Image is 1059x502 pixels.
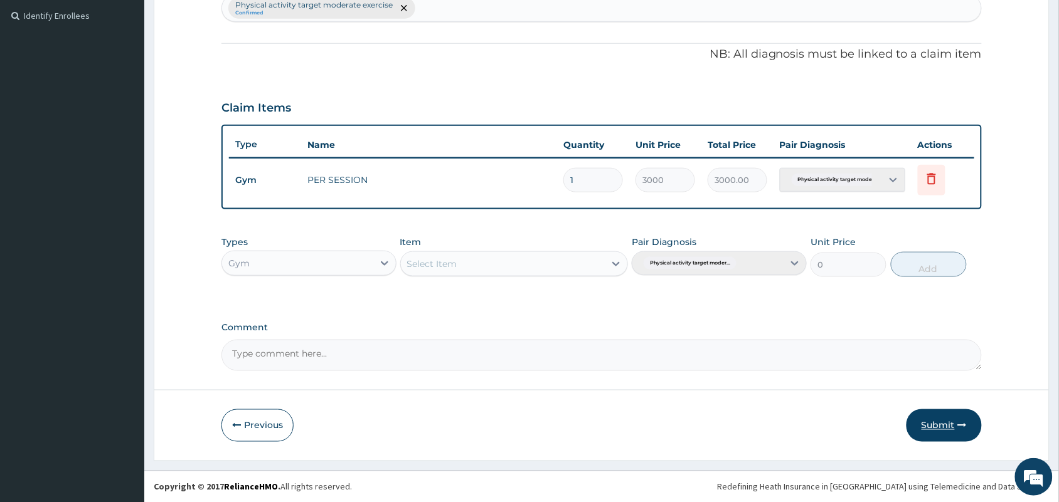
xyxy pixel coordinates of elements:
label: Comment [221,322,982,333]
div: Minimize live chat window [206,6,236,36]
h3: Claim Items [221,102,291,115]
td: Gym [229,169,301,192]
label: Unit Price [811,236,856,248]
th: Total Price [701,132,774,157]
th: Quantity [557,132,629,157]
strong: Copyright © 2017 . [154,481,280,493]
label: Types [221,237,248,248]
a: RelianceHMO [224,481,278,493]
div: Gym [228,257,250,269]
p: NB: All diagnosis must be linked to a claim item [221,46,982,63]
th: Unit Price [629,132,701,157]
span: We're online! [73,158,173,285]
img: d_794563401_company_1708531726252_794563401 [23,63,51,94]
button: Previous [221,409,294,442]
button: Add [891,252,967,277]
div: Chat with us now [65,70,211,86]
th: Actions [912,132,974,157]
th: Name [301,132,557,157]
div: Redefining Heath Insurance in [GEOGRAPHIC_DATA] using Telemedicine and Data Science! [718,481,1050,493]
div: Select Item [407,258,457,270]
label: Item [400,236,422,248]
button: Submit [907,409,982,442]
td: PER SESSION [301,167,557,192]
th: Type [229,133,301,156]
th: Pair Diagnosis [774,132,912,157]
label: Pair Diagnosis [632,236,696,248]
textarea: Type your message and hit 'Enter' [6,342,239,386]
